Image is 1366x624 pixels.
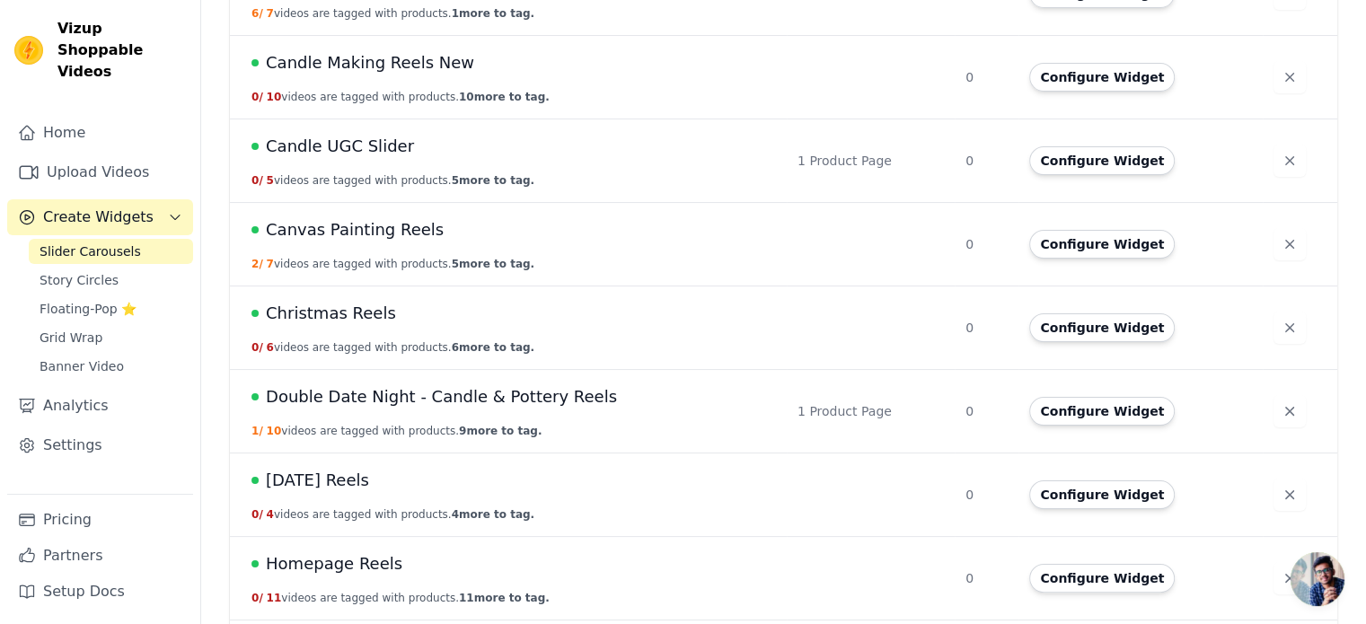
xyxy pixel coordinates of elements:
[251,341,263,354] span: 0 /
[266,217,444,242] span: Canvas Painting Reels
[251,90,550,104] button: 0/ 10videos are tagged with products.10more to tag.
[7,115,193,151] a: Home
[7,199,193,235] button: Create Widgets
[251,6,534,21] button: 6/ 7videos are tagged with products.1more to tag.
[251,174,263,187] span: 0 /
[251,143,259,150] span: Live Published
[1273,228,1306,260] button: Delete widget
[7,574,193,610] a: Setup Docs
[267,174,274,187] span: 5
[251,507,534,522] button: 0/ 4videos are tagged with products.4more to tag.
[452,508,534,521] span: 4 more to tag.
[251,173,534,188] button: 0/ 5videos are tagged with products.5more to tag.
[266,384,617,409] span: Double Date Night - Candle & Pottery Reels
[267,425,282,437] span: 10
[251,425,263,437] span: 1 /
[1273,61,1306,93] button: Delete widget
[251,91,263,103] span: 0 /
[1273,395,1306,427] button: Delete widget
[7,388,193,424] a: Analytics
[251,257,534,271] button: 2/ 7videos are tagged with products.5more to tag.
[1273,562,1306,594] button: Delete widget
[955,119,1018,203] td: 0
[267,7,274,20] span: 7
[1273,312,1306,344] button: Delete widget
[1029,313,1175,342] button: Configure Widget
[955,537,1018,620] td: 0
[40,300,137,318] span: Floating-Pop ⭐
[7,538,193,574] a: Partners
[955,370,1018,453] td: 0
[266,50,474,75] span: Candle Making Reels New
[267,258,274,270] span: 7
[7,154,193,190] a: Upload Videos
[955,36,1018,119] td: 0
[452,258,534,270] span: 5 more to tag.
[798,152,944,170] div: 1 Product Page
[459,425,542,437] span: 9 more to tag.
[40,242,141,260] span: Slider Carousels
[266,551,402,576] span: Homepage Reels
[267,91,282,103] span: 10
[251,7,263,20] span: 6 /
[266,134,414,159] span: Candle UGC Slider
[43,207,154,228] span: Create Widgets
[1029,397,1175,426] button: Configure Widget
[40,271,119,289] span: Story Circles
[452,7,534,20] span: 1 more to tag.
[251,226,259,233] span: Live Published
[452,174,534,187] span: 5 more to tag.
[29,354,193,379] a: Banner Video
[7,502,193,538] a: Pricing
[251,424,542,438] button: 1/ 10videos are tagged with products.9more to tag.
[1029,230,1175,259] button: Configure Widget
[14,36,43,65] img: Vizup
[251,258,263,270] span: 2 /
[266,468,369,493] span: [DATE] Reels
[1029,63,1175,92] button: Configure Widget
[1291,552,1344,606] a: Open chat
[267,508,274,521] span: 4
[29,239,193,264] a: Slider Carousels
[459,592,550,604] span: 11 more to tag.
[1273,479,1306,511] button: Delete widget
[251,340,534,355] button: 0/ 6videos are tagged with products.6more to tag.
[251,591,550,605] button: 0/ 11videos are tagged with products.11more to tag.
[798,402,944,420] div: 1 Product Page
[955,286,1018,370] td: 0
[29,268,193,293] a: Story Circles
[29,296,193,321] a: Floating-Pop ⭐
[251,310,259,317] span: Live Published
[40,357,124,375] span: Banner Video
[40,329,102,347] span: Grid Wrap
[57,18,186,83] span: Vizup Shoppable Videos
[267,592,282,604] span: 11
[459,91,550,103] span: 10 more to tag.
[1273,145,1306,177] button: Delete widget
[267,341,274,354] span: 6
[251,508,263,521] span: 0 /
[266,301,396,326] span: Christmas Reels
[1029,480,1175,509] button: Configure Widget
[1029,146,1175,175] button: Configure Widget
[452,341,534,354] span: 6 more to tag.
[955,203,1018,286] td: 0
[955,453,1018,537] td: 0
[1029,564,1175,593] button: Configure Widget
[29,325,193,350] a: Grid Wrap
[251,59,259,66] span: Live Published
[251,592,263,604] span: 0 /
[7,427,193,463] a: Settings
[251,393,259,400] span: Live Published
[251,560,259,567] span: Live Published
[251,477,259,484] span: Live Published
